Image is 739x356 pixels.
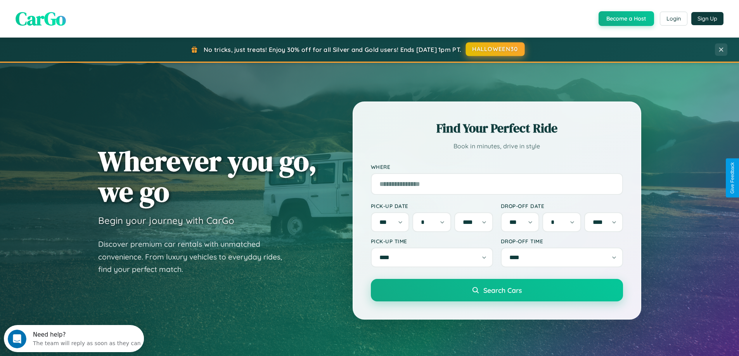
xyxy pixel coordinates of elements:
[16,6,66,31] span: CarGo
[730,162,735,194] div: Give Feedback
[371,203,493,209] label: Pick-up Date
[98,146,317,207] h1: Wherever you go, we go
[4,325,144,352] iframe: Intercom live chat discovery launcher
[466,42,525,56] button: HALLOWEEN30
[3,3,144,24] div: Open Intercom Messenger
[660,12,687,26] button: Login
[371,120,623,137] h2: Find Your Perfect Ride
[371,238,493,244] label: Pick-up Time
[501,238,623,244] label: Drop-off Time
[691,12,723,25] button: Sign Up
[8,330,26,348] iframe: Intercom live chat
[599,11,654,26] button: Become a Host
[501,203,623,209] label: Drop-off Date
[371,141,623,152] p: Book in minutes, drive in style
[98,215,234,226] h3: Begin your journey with CarGo
[204,46,461,53] span: No tricks, just treats! Enjoy 30% off for all Silver and Gold users! Ends [DATE] 1pm PT.
[371,279,623,301] button: Search Cars
[371,163,623,170] label: Where
[29,13,137,21] div: The team will reply as soon as they can
[98,238,292,276] p: Discover premium car rentals with unmatched convenience. From luxury vehicles to everyday rides, ...
[29,7,137,13] div: Need help?
[483,286,522,294] span: Search Cars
